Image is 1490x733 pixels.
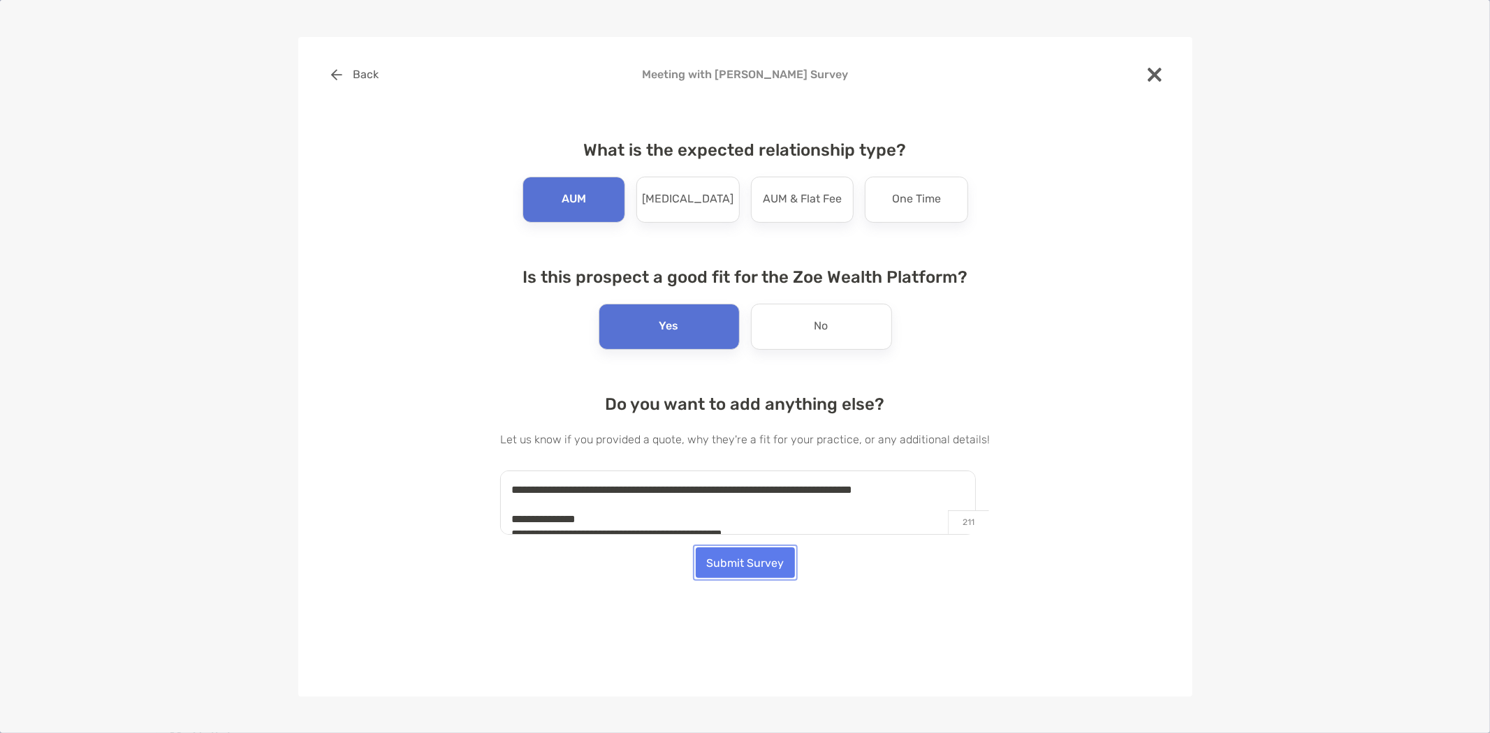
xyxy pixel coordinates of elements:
[321,68,1170,81] h4: Meeting with [PERSON_NAME] Survey
[321,59,390,90] button: Back
[696,547,795,578] button: Submit Survey
[642,188,733,211] p: [MEDICAL_DATA]
[1148,68,1162,82] img: close modal
[500,267,990,287] h4: Is this prospect a good fit for the Zoe Wealth Platform?
[500,394,990,414] h4: Do you want to add anything else?
[815,316,828,338] p: No
[500,140,990,160] h4: What is the expected relationship type?
[659,316,679,338] p: Yes
[500,431,990,448] p: Let us know if you provided a quote, why they're a fit for your practice, or any additional details!
[763,188,842,211] p: AUM & Flat Fee
[892,188,941,211] p: One Time
[562,188,586,211] p: AUM
[948,510,989,534] p: 211
[331,69,342,80] img: button icon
